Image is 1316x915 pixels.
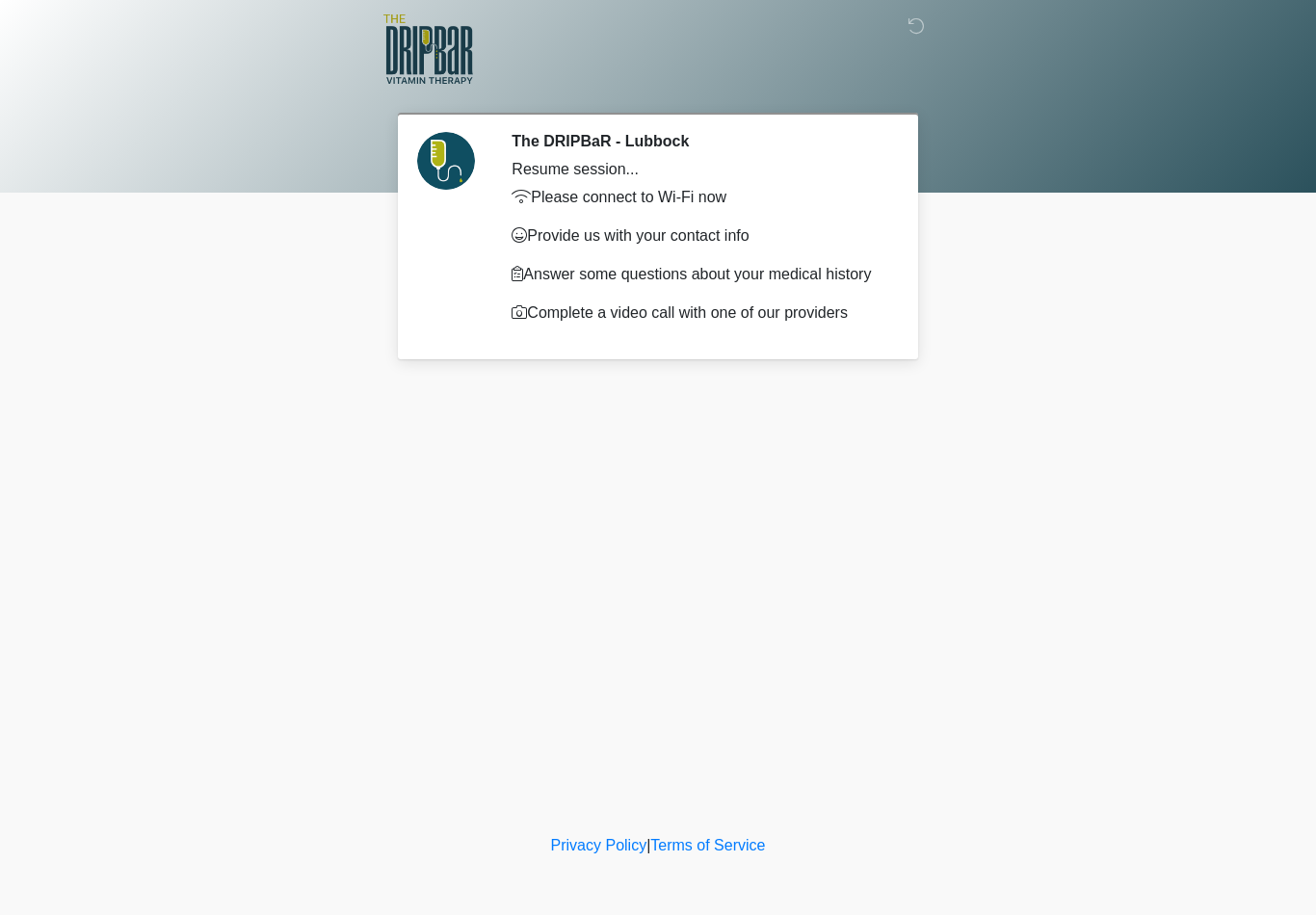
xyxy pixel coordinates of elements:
h2: The DRIPBaR - Lubbock [512,132,884,150]
p: Complete a video call with one of our providers [512,301,884,325]
a: Terms of Service [650,837,765,853]
a: | [646,837,650,853]
img: Agent Avatar [417,132,475,190]
p: Provide us with your contact info [512,224,884,248]
img: The DRIPBaR - Lubbock Logo [383,14,473,84]
a: Privacy Policy [551,837,647,853]
p: Answer some questions about your medical history [512,263,884,286]
p: Please connect to Wi-Fi now [512,186,884,209]
div: Resume session... [512,158,884,181]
